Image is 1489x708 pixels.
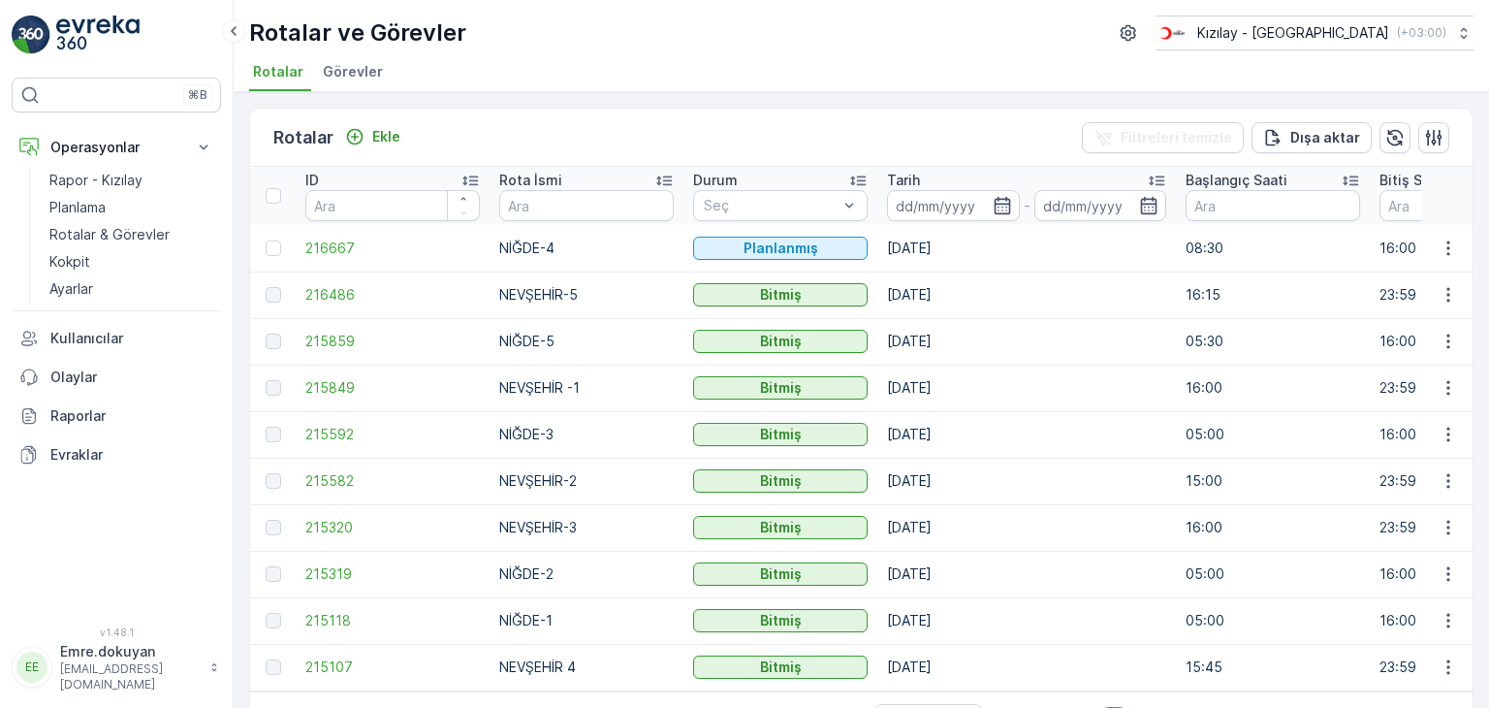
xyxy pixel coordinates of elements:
p: [EMAIL_ADDRESS][DOMAIN_NAME] [60,661,200,692]
a: Rapor - Kızılay [42,167,221,194]
div: Toggle Row Selected [266,427,281,442]
span: 215319 [305,564,480,584]
p: Durum [693,171,738,190]
div: EE [16,652,48,683]
button: Bitmiş [693,376,868,400]
p: Tarih [887,171,920,190]
p: Planlama [49,198,106,217]
td: NEVŞEHİR-5 [490,272,683,318]
img: logo [12,16,50,54]
p: Rota İsmi [499,171,562,190]
td: [DATE] [877,411,1176,458]
input: dd/mm/yyyy [1034,190,1167,221]
button: Bitmiş [693,609,868,632]
td: NİĞDE-4 [490,225,683,272]
td: [DATE] [877,504,1176,551]
a: Rotalar & Görevler [42,221,221,248]
p: Operasyonlar [50,138,182,157]
p: Ekle [372,127,400,146]
td: [DATE] [877,318,1176,365]
span: 215107 [305,658,480,677]
button: Bitmiş [693,563,868,586]
td: NİĞDE-2 [490,551,683,597]
p: Filtreleri temizle [1121,128,1232,147]
p: Seç [704,196,838,215]
div: Toggle Row Selected [266,520,281,535]
div: Toggle Row Selected [266,613,281,628]
td: 05:00 [1176,597,1370,644]
button: Ekle [337,125,408,148]
p: Bitmiş [760,332,802,351]
p: Rotalar [273,124,333,151]
p: Bitmiş [760,285,802,305]
td: [DATE] [877,225,1176,272]
button: Bitmiş [693,283,868,306]
td: [DATE] [877,644,1176,691]
p: Kokpit [49,252,90,272]
p: Emre.dokuyan [60,642,200,661]
p: Bitmiş [760,611,802,630]
td: 15:45 [1176,644,1370,691]
span: Görevler [323,62,383,81]
button: Dışa aktar [1251,122,1372,153]
button: Operasyonlar [12,128,221,167]
p: Bitmiş [760,658,802,677]
td: NİĞDE-5 [490,318,683,365]
td: NİĞDE-3 [490,411,683,458]
a: 215320 [305,518,480,537]
button: EEEmre.dokuyan[EMAIL_ADDRESS][DOMAIN_NAME] [12,642,221,692]
input: Ara [305,190,480,221]
button: Filtreleri temizle [1082,122,1244,153]
td: 16:00 [1176,365,1370,411]
div: Toggle Row Selected [266,566,281,582]
td: [DATE] [877,365,1176,411]
p: Ayarlar [49,279,93,299]
p: ID [305,171,319,190]
a: 215859 [305,332,480,351]
input: Ara [499,190,674,221]
p: Bitmiş [760,471,802,491]
a: 215118 [305,611,480,630]
td: 05:00 [1176,411,1370,458]
p: Rotalar ve Görevler [249,17,466,48]
a: Olaylar [12,358,221,397]
a: Raporlar [12,397,221,435]
a: Kokpit [42,248,221,275]
button: Bitmiş [693,516,868,539]
span: 216667 [305,239,480,258]
td: [DATE] [877,597,1176,644]
div: Toggle Row Selected [266,334,281,349]
img: logo_light-DOdMpM7g.png [56,16,140,54]
td: [DATE] [877,272,1176,318]
td: 15:00 [1176,458,1370,504]
span: Rotalar [253,62,303,81]
div: Toggle Row Selected [266,473,281,489]
p: Kullanıcılar [50,329,213,348]
p: Bitmiş [760,564,802,584]
a: Planlama [42,194,221,221]
p: ( +03:00 ) [1397,25,1446,41]
p: Evraklar [50,445,213,465]
p: Olaylar [50,368,213,387]
a: Ayarlar [42,275,221,303]
button: Bitmiş [693,423,868,446]
td: NİĞDE-1 [490,597,683,644]
button: Bitmiş [693,656,868,679]
td: 16:00 [1176,504,1370,551]
p: Dışa aktar [1290,128,1360,147]
td: [DATE] [877,551,1176,597]
p: Rotalar & Görevler [49,225,170,244]
td: NEVŞEHİR-3 [490,504,683,551]
a: Kullanıcılar [12,319,221,358]
img: k%C4%B1z%C4%B1lay_D5CCths_t1JZB0k.png [1156,22,1189,44]
button: Planlanmış [693,237,868,260]
div: Toggle Row Selected [266,287,281,303]
button: Bitmiş [693,330,868,353]
p: ⌘B [188,87,207,103]
span: 215849 [305,378,480,398]
button: Kızılay - [GEOGRAPHIC_DATA](+03:00) [1156,16,1473,50]
td: 05:30 [1176,318,1370,365]
a: 216486 [305,285,480,305]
